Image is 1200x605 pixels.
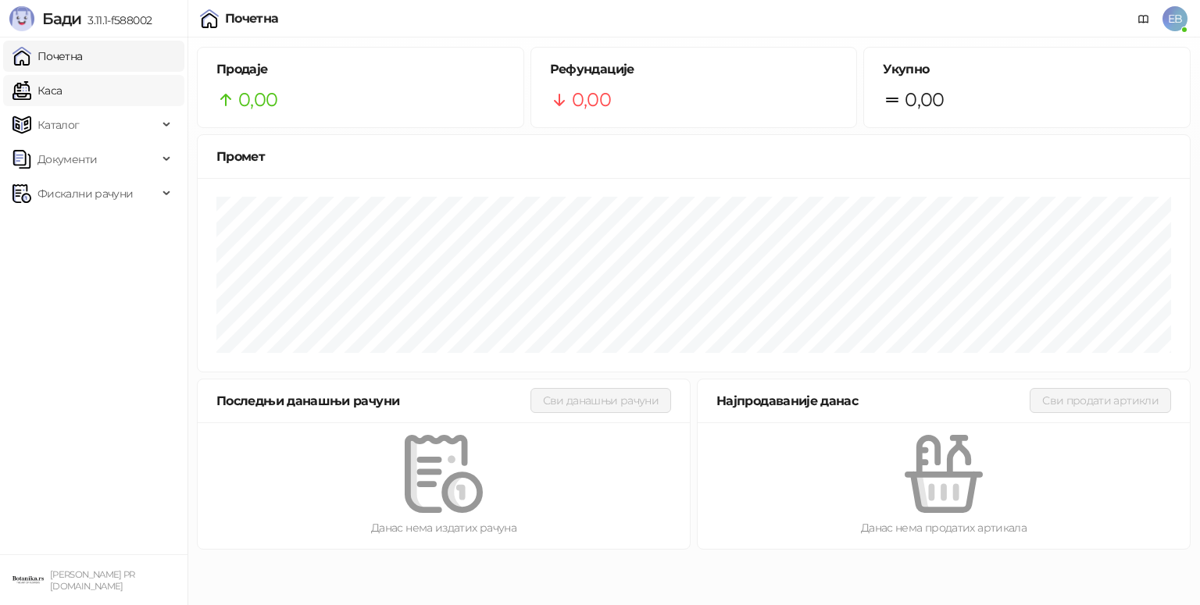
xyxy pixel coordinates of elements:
button: Сви данашњи рачуни [530,388,671,413]
h5: Продаје [216,60,505,79]
img: Logo [9,6,34,31]
div: Најпродаваније данас [716,391,1030,411]
span: Каталог [37,109,80,141]
div: Почетна [225,12,279,25]
h5: Рефундације [550,60,838,79]
button: Сви продати артикли [1030,388,1171,413]
span: 0,00 [905,85,944,115]
a: Каса [12,75,62,106]
span: EB [1162,6,1187,31]
span: Фискални рачуни [37,178,133,209]
a: Почетна [12,41,83,72]
span: Документи [37,144,97,175]
h5: Укупно [883,60,1171,79]
img: 64x64-companyLogo-0e2e8aaa-0bd2-431b-8613-6e3c65811325.png [12,564,44,596]
div: Последњи данашњи рачуни [216,391,530,411]
span: 3.11.1-f588002 [81,13,152,27]
div: Данас нема продатих артикала [723,519,1165,536]
div: Промет [216,147,1171,166]
small: [PERSON_NAME] PR [DOMAIN_NAME] [50,569,135,592]
span: 0,00 [572,85,611,115]
a: Документација [1131,6,1156,31]
div: Данас нема издатих рачуна [223,519,665,536]
span: 0,00 [238,85,277,115]
span: Бади [42,9,81,28]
